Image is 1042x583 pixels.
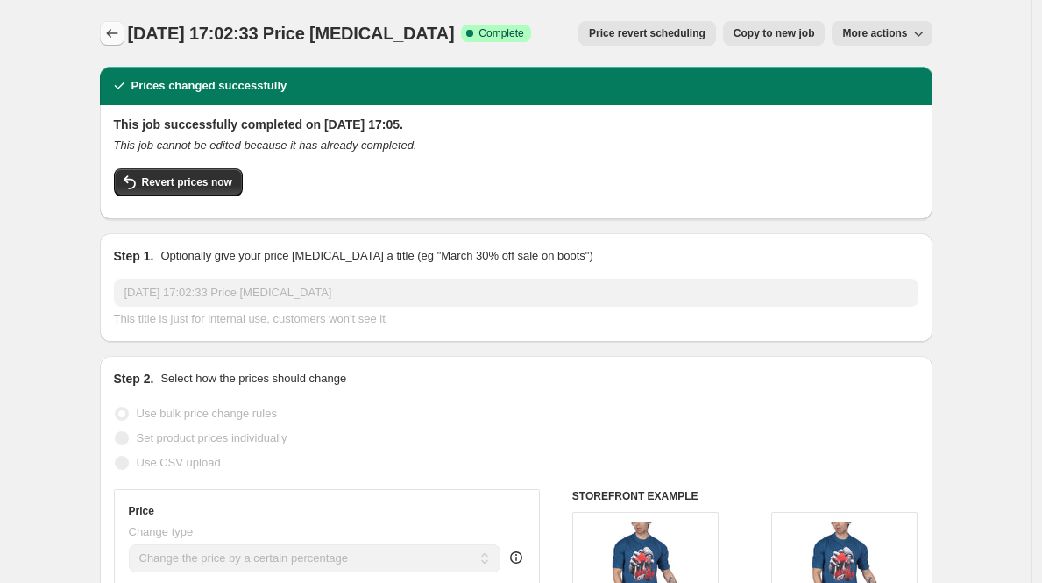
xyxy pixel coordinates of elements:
span: Price revert scheduling [589,26,705,40]
i: This job cannot be edited because it has already completed. [114,139,417,152]
span: Use CSV upload [137,456,221,469]
h2: This job successfully completed on [DATE] 17:05. [114,116,918,133]
button: Revert prices now [114,168,243,196]
span: Complete [478,26,523,40]
p: Optionally give your price [MEDICAL_DATA] a title (eg "March 30% off sale on boots") [160,247,592,265]
input: 30% off holiday sale [114,279,918,307]
button: Price change jobs [100,21,124,46]
button: Copy to new job [723,21,826,46]
div: help [507,549,525,566]
button: Price revert scheduling [578,21,716,46]
h3: Price [129,504,154,518]
span: Change type [129,525,194,538]
p: Select how the prices should change [160,370,346,387]
button: More actions [832,21,932,46]
span: Copy to new job [734,26,815,40]
span: [DATE] 17:02:33 Price [MEDICAL_DATA] [128,24,455,43]
h2: Step 2. [114,370,154,387]
span: Revert prices now [142,175,232,189]
span: This title is just for internal use, customers won't see it [114,312,386,325]
h2: Step 1. [114,247,154,265]
span: Set product prices individually [137,431,287,444]
span: More actions [842,26,907,40]
h2: Prices changed successfully [131,77,287,95]
span: Use bulk price change rules [137,407,277,420]
h6: STOREFRONT EXAMPLE [572,489,918,503]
